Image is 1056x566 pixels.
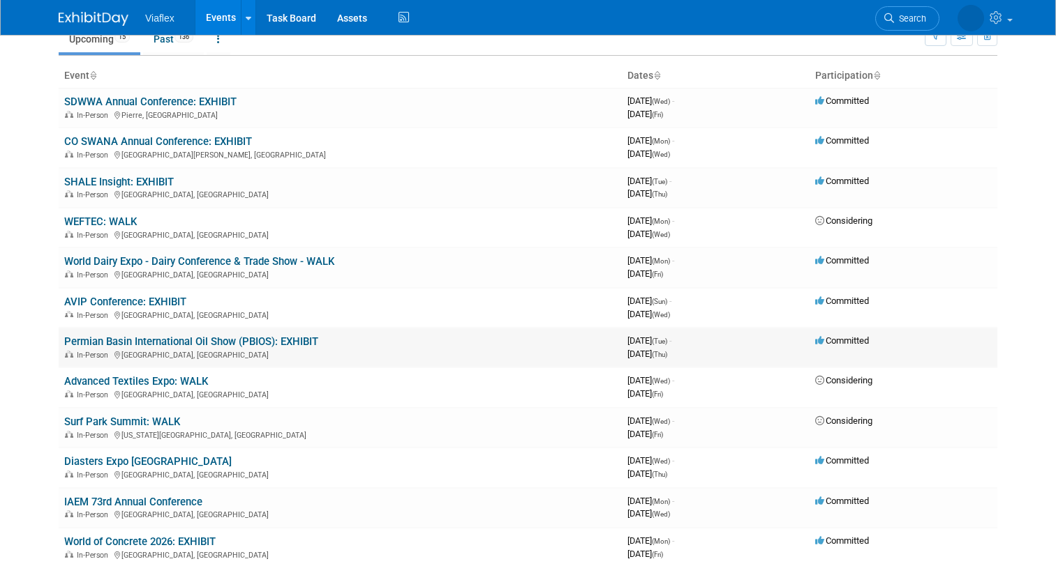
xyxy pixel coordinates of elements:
span: (Tue) [652,178,667,185]
span: Committed [815,95,869,106]
span: In-Person [77,390,112,399]
img: In-Person Event [65,311,73,318]
span: (Wed) [652,510,670,518]
span: - [672,535,674,546]
th: Participation [810,64,997,88]
img: In-Person Event [65,111,73,118]
span: - [672,496,674,506]
div: [GEOGRAPHIC_DATA], [GEOGRAPHIC_DATA] [64,349,616,360]
th: Event [59,64,622,88]
span: Considering [815,215,872,226]
span: [DATE] [627,109,663,119]
span: In-Person [77,551,112,560]
span: [DATE] [627,255,674,266]
span: (Mon) [652,498,670,505]
span: - [672,375,674,385]
a: IAEM 73rd Annual Conference [64,496,202,508]
span: (Fri) [652,431,663,438]
span: - [672,215,674,226]
a: CO SWANA Annual Conference: EXHIBIT [64,135,252,148]
span: - [669,296,671,306]
span: - [672,415,674,426]
span: 136 [174,32,193,43]
div: [GEOGRAPHIC_DATA][PERSON_NAME], [GEOGRAPHIC_DATA] [64,148,616,160]
a: Diasters Expo [GEOGRAPHIC_DATA] [64,455,232,468]
span: [DATE] [627,496,674,506]
a: World Dairy Expo - Dairy Conference & Trade Show - WALK [64,255,334,268]
span: - [669,335,671,346]
span: (Tue) [652,337,667,345]
div: Pierre, [GEOGRAPHIC_DATA] [64,109,616,120]
a: Surf Park Summit: WALK [64,415,180,428]
span: In-Person [77,471,112,480]
span: In-Person [77,190,112,199]
span: In-Person [77,510,112,519]
span: Committed [815,455,869,466]
span: - [672,135,674,146]
span: [DATE] [627,468,667,479]
div: [GEOGRAPHIC_DATA], [GEOGRAPHIC_DATA] [64,309,616,320]
a: Sort by Event Name [89,70,96,81]
span: (Thu) [652,471,667,478]
span: (Mon) [652,137,670,145]
span: Considering [815,415,872,426]
span: (Mon) [652,537,670,545]
span: [DATE] [627,296,671,306]
span: Committed [815,176,869,186]
span: Committed [815,335,869,346]
span: (Wed) [652,98,670,105]
span: (Mon) [652,257,670,265]
span: 15 [114,32,130,43]
span: (Thu) [652,351,667,358]
span: In-Person [77,270,112,280]
span: [DATE] [627,415,674,426]
span: [DATE] [627,349,667,359]
img: David Tesch [958,5,984,31]
a: WEFTEC: WALK [64,215,137,228]
span: [DATE] [627,95,674,106]
span: (Wed) [652,311,670,319]
div: [GEOGRAPHIC_DATA], [GEOGRAPHIC_DATA] [64,229,616,240]
a: Past136 [143,26,204,52]
span: (Mon) [652,217,670,225]
span: [DATE] [627,215,674,226]
span: In-Person [77,311,112,320]
div: [GEOGRAPHIC_DATA], [GEOGRAPHIC_DATA] [64,268,616,280]
span: Committed [815,135,869,146]
span: (Wed) [652,377,670,385]
span: [DATE] [627,176,671,186]
span: [DATE] [627,429,663,439]
span: Committed [815,535,869,546]
span: In-Person [77,351,112,360]
span: (Wed) [652,151,670,158]
img: In-Person Event [65,471,73,477]
span: [DATE] [627,229,670,239]
span: [DATE] [627,508,670,519]
span: (Thu) [652,190,667,198]
span: (Fri) [652,551,663,558]
a: SHALE Insight: EXHIBIT [64,176,174,188]
span: [DATE] [627,335,671,346]
span: [DATE] [627,535,674,546]
img: In-Person Event [65,551,73,558]
span: In-Person [77,111,112,120]
span: Considering [815,375,872,385]
img: In-Person Event [65,351,73,358]
span: (Wed) [652,418,670,425]
a: Permian Basin International Oil Show (PBIOS): EXHIBIT [64,335,318,348]
span: (Wed) [652,457,670,465]
th: Dates [622,64,810,88]
span: [DATE] [627,455,674,466]
a: Search [875,6,939,31]
span: - [672,95,674,106]
span: Committed [815,296,869,306]
span: [DATE] [627,375,674,385]
span: Viaflex [145,13,174,24]
div: [GEOGRAPHIC_DATA], [GEOGRAPHIC_DATA] [64,549,616,560]
span: [DATE] [627,388,663,399]
span: Search [894,13,926,24]
span: - [669,176,671,186]
span: [DATE] [627,549,663,559]
img: In-Person Event [65,151,73,158]
div: [GEOGRAPHIC_DATA], [GEOGRAPHIC_DATA] [64,188,616,199]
